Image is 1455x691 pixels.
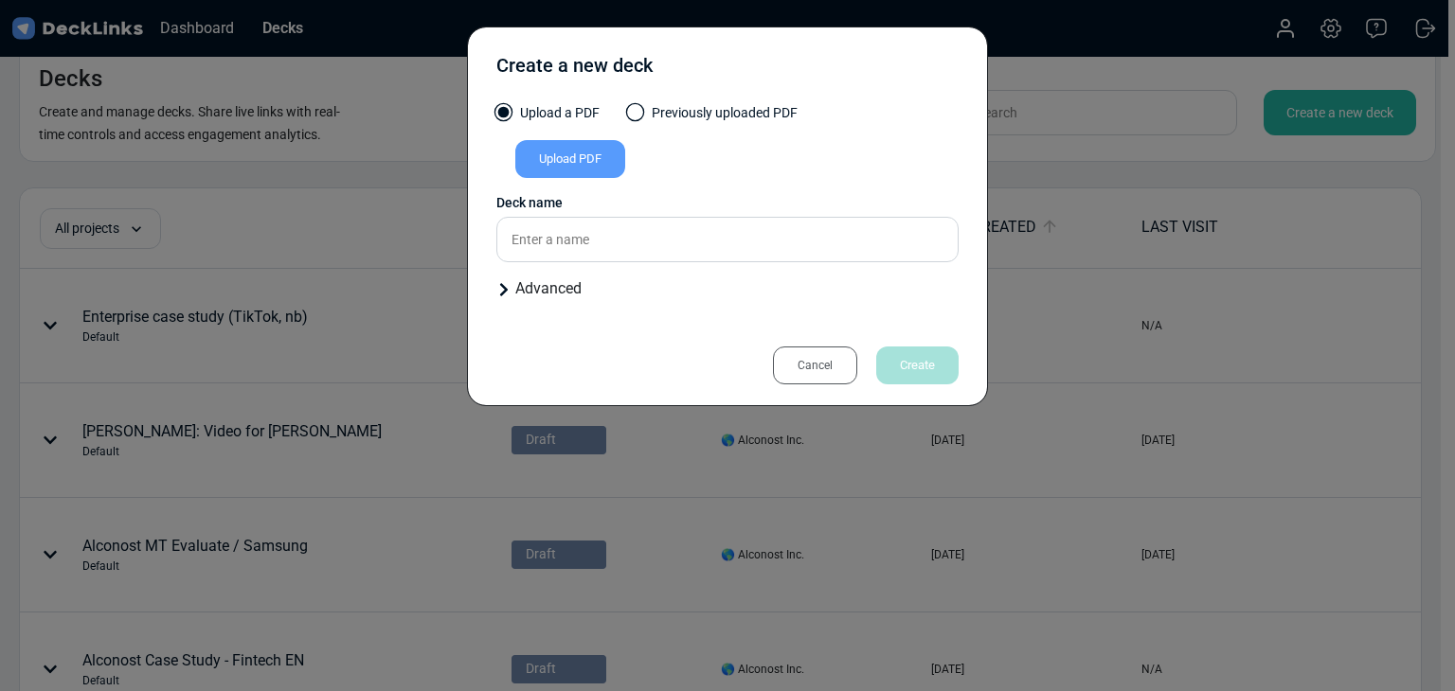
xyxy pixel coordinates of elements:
[628,103,798,133] label: Previously uploaded PDF
[496,103,600,133] label: Upload a PDF
[496,193,959,213] div: Deck name
[773,346,857,384] div: Cancel
[496,51,653,89] div: Create a new deck
[496,217,959,262] input: Enter a name
[515,140,625,178] div: Upload PDF
[496,277,959,300] div: Advanced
